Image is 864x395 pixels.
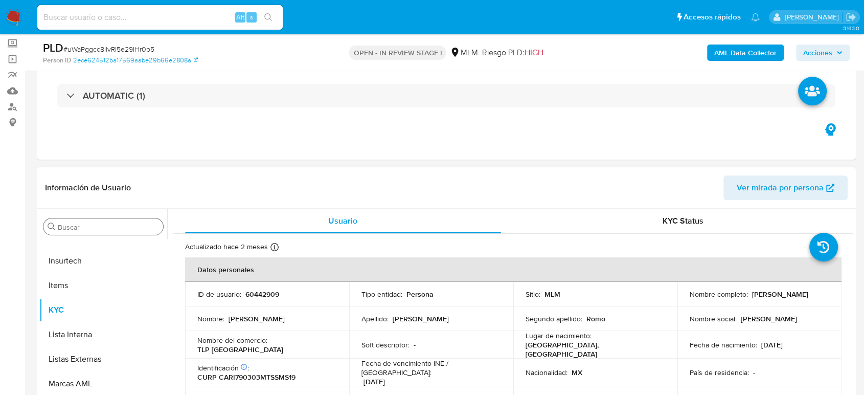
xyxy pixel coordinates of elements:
[526,290,540,299] p: Sitio :
[43,39,63,56] b: PLD
[45,183,131,193] h1: Información de Usuario
[753,368,755,377] p: -
[197,336,267,345] p: Nombre del comercio :
[197,372,295,382] p: CURP CARI790303MTSSMS19
[524,47,543,58] span: HIGH
[43,56,71,65] b: Person ID
[707,45,784,61] button: AML Data Collector
[197,345,283,354] p: TLP [GEOGRAPHIC_DATA]
[690,340,757,349] p: Fecha de nacimiento :
[526,368,567,377] p: Nacionalidad :
[37,11,283,24] input: Buscar usuario o caso...
[663,215,703,227] span: KYC Status
[586,314,605,323] p: Romo
[83,90,145,101] h3: AUTOMATIC (1)
[526,340,661,359] p: [GEOGRAPHIC_DATA], [GEOGRAPHIC_DATA]
[690,368,749,377] p: País de residencia :
[482,47,543,58] span: Riesgo PLD:
[843,24,859,32] span: 3.163.0
[39,322,167,347] button: Lista Interna
[73,56,198,65] a: 2ece624512ba17569aabe29b66e2808a
[784,12,842,22] p: diego.gardunorosas@mercadolibre.com.mx
[361,290,402,299] p: Tipo entidad :
[450,47,478,58] div: MLM
[846,12,856,23] a: Salir
[229,314,285,323] p: [PERSON_NAME]
[796,45,850,61] button: Acciones
[258,10,279,25] button: search-icon
[39,347,167,371] button: Listas Externas
[197,290,241,299] p: ID de usuario :
[544,290,560,299] p: MLM
[48,223,56,231] button: Buscar
[236,12,244,22] span: Alt
[526,331,592,340] p: Lugar de nacimiento :
[185,257,842,282] th: Datos personales
[414,340,416,349] p: -
[690,290,748,299] p: Nombre completo :
[741,314,797,323] p: [PERSON_NAME]
[803,45,832,61] span: Acciones
[690,314,737,323] p: Nombre social :
[328,215,357,227] span: Usuario
[751,13,760,21] a: Notificaciones
[361,359,501,377] p: Fecha de vencimiento INE / [GEOGRAPHIC_DATA] :
[406,290,434,299] p: Persona
[361,340,410,349] p: Soft descriptor :
[39,249,167,273] button: Insurtech
[363,377,385,386] p: [DATE]
[526,314,582,323] p: Segundo apellido :
[684,12,741,23] span: Accesos rápidos
[723,175,848,200] button: Ver mirada por persona
[714,45,777,61] b: AML Data Collector
[197,314,224,323] p: Nombre :
[737,175,824,200] span: Ver mirada por persona
[572,368,582,377] p: MX
[58,223,159,232] input: Buscar
[752,290,808,299] p: [PERSON_NAME]
[349,46,446,60] p: OPEN - IN REVIEW STAGE I
[245,290,279,299] p: 60442909
[39,273,167,298] button: Items
[39,298,167,322] button: KYC
[393,314,449,323] p: [PERSON_NAME]
[761,340,783,349] p: [DATE]
[197,363,249,372] p: Identificación :
[361,314,389,323] p: Apellido :
[57,84,835,107] div: AUTOMATIC (1)
[250,12,253,22] span: s
[63,44,154,54] span: # uWaPggcc8IlvRI5e29IHr0p5
[185,242,268,252] p: Actualizado hace 2 meses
